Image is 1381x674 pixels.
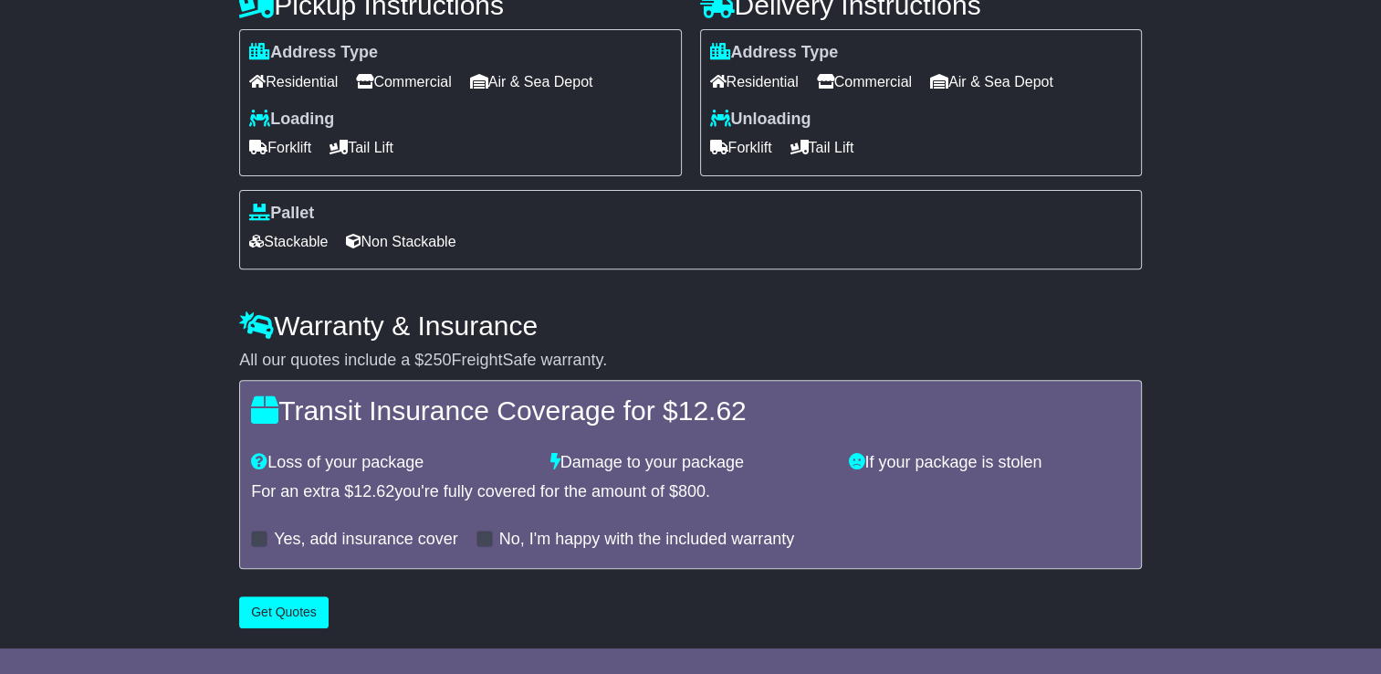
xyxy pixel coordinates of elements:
[710,68,799,96] span: Residential
[239,351,1142,371] div: All our quotes include a $ FreightSafe warranty.
[249,227,328,256] span: Stackable
[249,204,314,224] label: Pallet
[346,227,455,256] span: Non Stackable
[470,68,593,96] span: Air & Sea Depot
[790,133,854,162] span: Tail Lift
[678,395,747,426] span: 12.62
[499,530,795,550] label: No, I'm happy with the included warranty
[249,110,334,130] label: Loading
[710,43,839,63] label: Address Type
[710,110,811,130] label: Unloading
[930,68,1053,96] span: Air & Sea Depot
[239,311,1142,341] h4: Warranty & Insurance
[249,68,338,96] span: Residential
[356,68,451,96] span: Commercial
[242,453,541,473] div: Loss of your package
[249,43,378,63] label: Address Type
[249,133,311,162] span: Forklift
[330,133,393,162] span: Tail Lift
[840,453,1139,473] div: If your package is stolen
[710,133,772,162] span: Forklift
[251,482,1130,502] div: For an extra $ you're fully covered for the amount of $ .
[424,351,451,369] span: 250
[239,596,329,628] button: Get Quotes
[274,530,457,550] label: Yes, add insurance cover
[678,482,706,500] span: 800
[817,68,912,96] span: Commercial
[541,453,841,473] div: Damage to your package
[251,395,1130,426] h4: Transit Insurance Coverage for $
[353,482,394,500] span: 12.62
